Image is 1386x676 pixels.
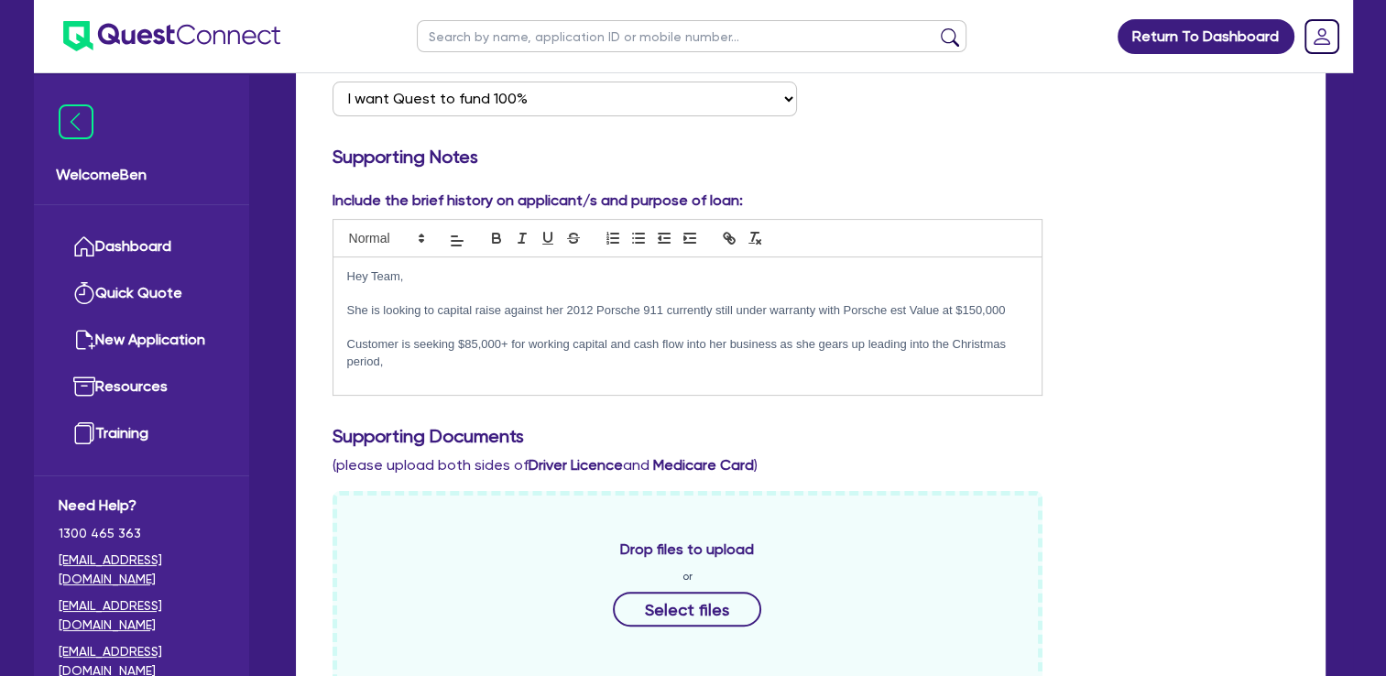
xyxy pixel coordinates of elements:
img: resources [73,376,95,398]
b: Driver Licence [529,456,623,474]
h3: Supporting Notes [333,146,1289,168]
img: quick-quote [73,282,95,304]
span: Welcome Ben [56,164,227,186]
p: Customer is seeking $85,000+ for working capital and cash flow into her business as she gears up ... [347,336,1029,370]
span: or [682,568,693,584]
a: Return To Dashboard [1118,19,1294,54]
a: [EMAIL_ADDRESS][DOMAIN_NAME] [59,596,224,635]
a: Training [59,410,224,457]
a: Dropdown toggle [1298,13,1346,60]
img: new-application [73,329,95,351]
input: Search by name, application ID or mobile number... [417,20,966,52]
label: Include the brief history on applicant/s and purpose of loan: [333,190,743,212]
a: Quick Quote [59,270,224,317]
span: (please upload both sides of and ) [333,456,758,474]
b: Medicare Card [653,456,754,474]
a: Resources [59,364,224,410]
img: icon-menu-close [59,104,93,139]
button: Select files [613,592,761,627]
span: Need Help? [59,495,224,517]
p: Hey Team, [347,268,1029,285]
a: New Application [59,317,224,364]
img: training [73,422,95,444]
span: Drop files to upload [620,539,754,561]
p: She is looking to capital raise against her 2012 Porsche 911 currently still under warranty with ... [347,302,1029,319]
h3: Supporting Documents [333,425,1289,447]
a: [EMAIL_ADDRESS][DOMAIN_NAME] [59,551,224,589]
a: Dashboard [59,224,224,270]
span: 1300 465 363 [59,524,224,543]
img: quest-connect-logo-blue [63,21,280,51]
